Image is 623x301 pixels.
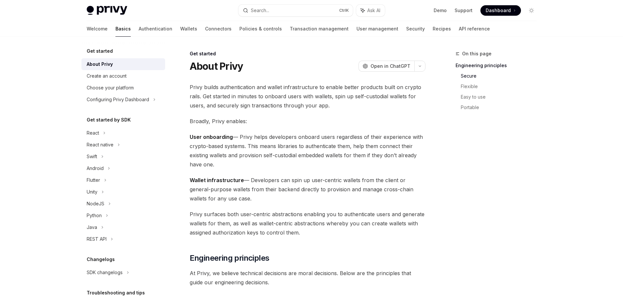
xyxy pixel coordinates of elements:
[190,210,425,237] span: Privy surfaces both user-centric abstractions enabling you to authenticate users and generate wal...
[356,5,385,16] button: Ask AI
[459,21,490,37] a: API reference
[87,60,113,68] div: About Privy
[251,7,269,14] div: Search...
[87,235,107,243] div: REST API
[434,7,447,14] a: Demo
[367,7,380,14] span: Ask AI
[87,223,97,231] div: Java
[87,141,113,149] div: React native
[87,176,100,184] div: Flutter
[356,21,398,37] a: User management
[87,84,134,92] div: Choose your platform
[81,58,165,70] a: About Privy
[180,21,197,37] a: Wallets
[190,83,425,110] span: Privy builds authentication and wallet infrastructure to enable better products built on crypto r...
[87,116,131,124] h5: Get started by SDK
[81,82,165,94] a: Choose your platform
[461,102,542,113] a: Portable
[406,21,425,37] a: Security
[358,61,414,72] button: Open in ChatGPT
[190,117,425,126] span: Broadly, Privy enables:
[339,8,349,13] span: Ctrl K
[526,5,537,16] button: Toggle dark mode
[190,177,244,183] strong: Wallet infrastructure
[455,7,473,14] a: Support
[190,269,425,287] span: At Privy, we believe technical decisions are moral decisions. Below are the principles that guide...
[190,60,243,72] h1: About Privy
[238,5,353,16] button: Search...CtrlK
[462,50,492,58] span: On this page
[87,21,108,37] a: Welcome
[87,200,104,208] div: NodeJS
[190,50,425,57] div: Get started
[87,255,115,263] h5: Changelogs
[87,164,104,172] div: Android
[190,134,233,140] strong: User onboarding
[87,188,97,196] div: Unity
[81,70,165,82] a: Create an account
[371,63,410,69] span: Open in ChatGPT
[87,212,102,219] div: Python
[115,21,131,37] a: Basics
[190,176,425,203] span: — Developers can spin up user-centric wallets from the client or general-purpose wallets from the...
[480,5,521,16] a: Dashboard
[433,21,451,37] a: Recipes
[456,60,542,71] a: Engineering principles
[87,47,113,55] h5: Get started
[190,253,269,263] span: Engineering principles
[87,289,145,297] h5: Troubleshooting and tips
[290,21,349,37] a: Transaction management
[87,153,97,160] div: Swift
[190,132,425,169] span: — Privy helps developers onboard users regardless of their experience with crypto-based systems. ...
[87,129,99,137] div: React
[139,21,172,37] a: Authentication
[87,96,149,103] div: Configuring Privy Dashboard
[461,92,542,102] a: Easy to use
[205,21,232,37] a: Connectors
[486,7,511,14] span: Dashboard
[87,72,127,80] div: Create an account
[461,71,542,81] a: Secure
[87,6,127,15] img: light logo
[239,21,282,37] a: Policies & controls
[87,269,123,276] div: SDK changelogs
[461,81,542,92] a: Flexible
